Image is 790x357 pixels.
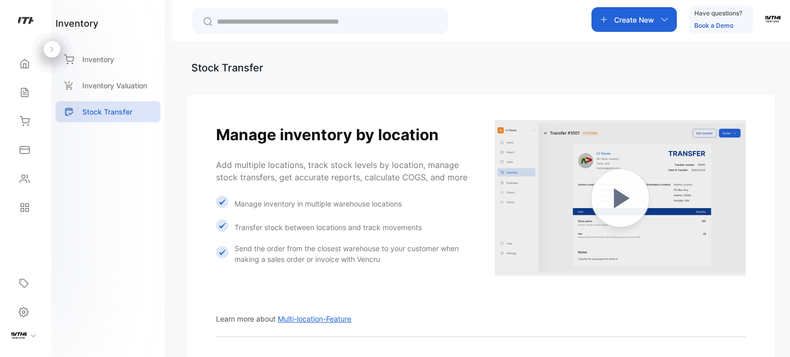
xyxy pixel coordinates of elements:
[56,49,160,70] a: Inventory
[614,14,654,25] p: Create New
[235,198,402,209] p: Manage inventory in multiple warehouse locations
[216,160,468,182] span: Add multiple locations, track stock levels by location, manage stock transfers, get accurate repo...
[216,123,474,146] h1: Manage inventory by location
[216,196,228,208] img: Icon
[278,314,351,323] span: Multi-location-Feature
[235,222,422,233] p: Transfer stock between locations and track movements
[191,60,263,76] div: Stock Transfer
[18,13,33,29] img: logo
[56,101,160,122] a: Stock Transfer
[82,106,132,117] p: Stock Transfer
[56,16,98,30] h1: inventory
[216,313,351,324] p: Learn more about
[765,10,781,26] img: avatar
[11,327,27,342] img: profile
[694,8,742,18] p: Have questions?
[495,98,746,298] img: Multi-location-Feature gating
[235,243,474,265] p: Send the order from the closest warehouse to your customer when making a sales order or invoice w...
[216,246,228,258] img: Icon
[765,7,781,32] button: avatar
[694,22,733,29] a: Book a Demo
[82,80,147,91] p: Inventory Valuation
[591,7,677,32] button: Create New
[56,75,160,96] a: Inventory Valuation
[216,219,228,232] img: Icon
[276,314,351,323] a: Multi-location-Feature
[495,98,746,301] a: Multi-location-Feature gating
[82,54,114,65] p: Inventory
